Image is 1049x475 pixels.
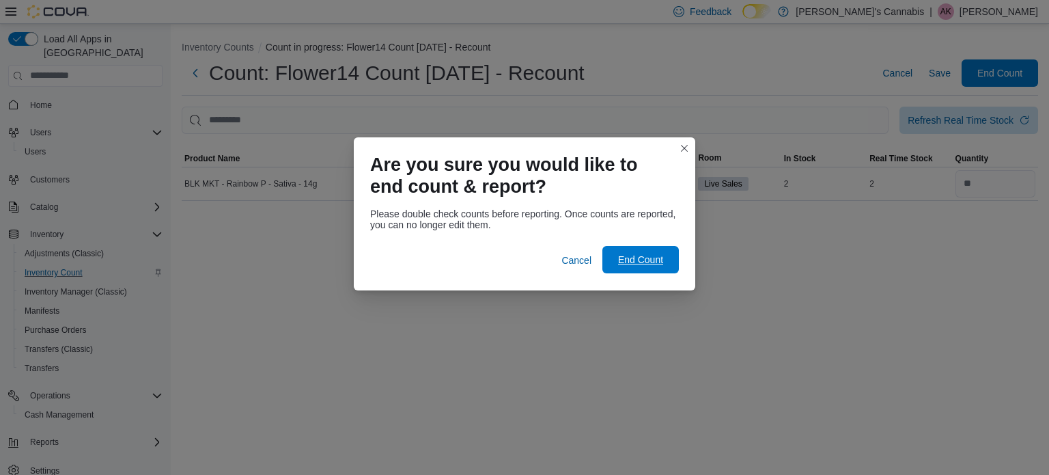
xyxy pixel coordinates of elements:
button: End Count [602,246,679,273]
button: Cancel [556,247,597,274]
div: Please double check counts before reporting. Once counts are reported, you can no longer edit them. [370,208,679,230]
span: Cancel [561,254,591,267]
span: End Count [618,253,663,267]
button: Closes this modal window [676,140,693,157]
h1: Are you sure you would like to end count & report? [370,154,668,198]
